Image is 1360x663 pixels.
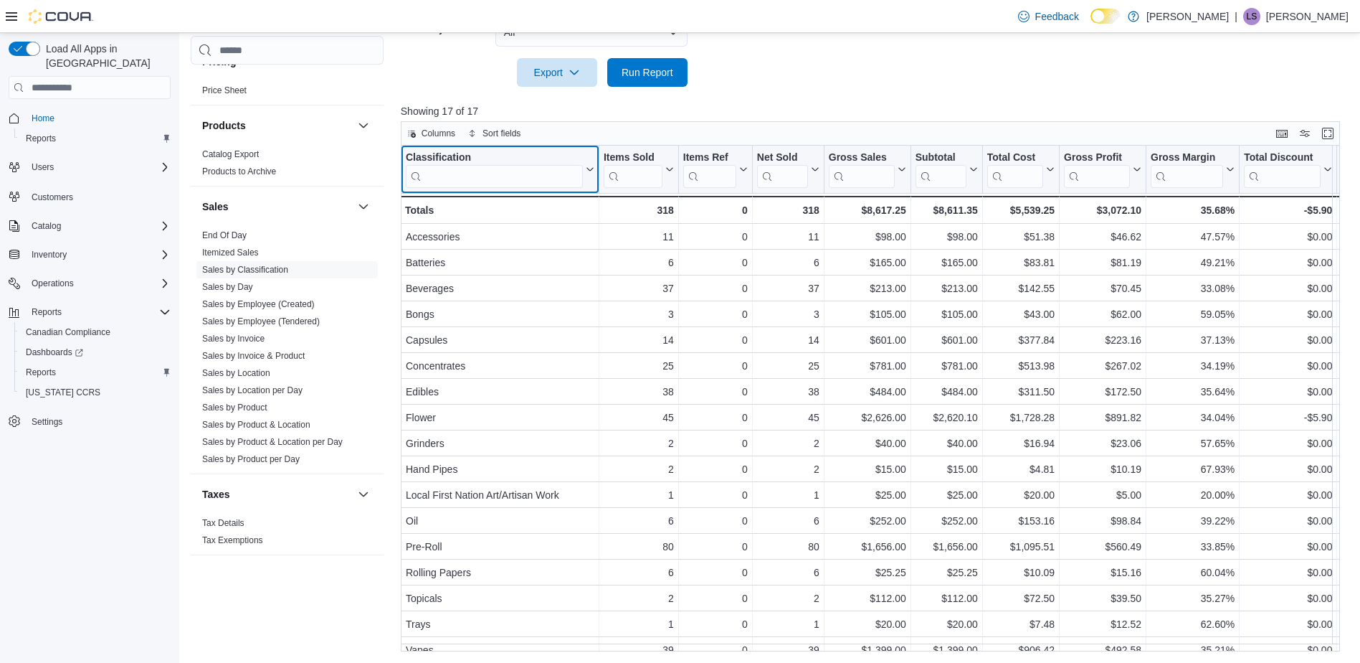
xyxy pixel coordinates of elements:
[1146,8,1229,25] p: [PERSON_NAME]
[829,151,895,188] div: Gross Sales
[26,109,171,127] span: Home
[1151,151,1223,165] div: Gross Margin
[406,228,594,245] div: Accessories
[202,316,320,326] a: Sales by Employee (Tendered)
[26,187,171,205] span: Customers
[683,538,748,555] div: 0
[987,151,1055,188] button: Total Cost
[829,228,906,245] div: $98.00
[202,351,305,361] a: Sales by Invoice & Product
[987,280,1055,297] div: $142.55
[26,413,171,431] span: Settings
[406,564,594,581] div: Rolling Papers
[916,151,978,188] button: Subtotal
[1064,254,1141,271] div: $81.19
[202,316,320,327] span: Sales by Employee (Tendered)
[422,128,455,139] span: Columns
[829,538,906,555] div: $1,656.00
[1064,306,1141,323] div: $62.00
[1244,383,1332,400] div: $0.00
[32,249,67,260] span: Inventory
[987,151,1043,165] div: Total Cost
[1247,8,1257,25] span: LS
[405,202,594,219] div: Totals
[3,273,176,293] button: Operations
[202,437,343,447] a: Sales by Product & Location per Day
[3,302,176,322] button: Reports
[683,512,748,530] div: 0
[1012,2,1085,31] a: Feedback
[32,220,61,232] span: Catalog
[829,435,906,452] div: $40.00
[757,151,808,188] div: Net Sold
[683,383,748,400] div: 0
[3,108,176,128] button: Home
[202,298,315,310] span: Sales by Employee (Created)
[26,387,100,398] span: [US_STATE] CCRS
[1244,435,1332,452] div: $0.00
[406,409,594,426] div: Flower
[202,487,352,502] button: Taxes
[1244,357,1332,375] div: $0.00
[916,461,978,478] div: $15.00
[1064,409,1141,426] div: $891.82
[683,306,748,323] div: 0
[202,402,267,413] span: Sales by Product
[202,517,244,529] span: Tax Details
[202,333,265,344] span: Sales by Invoice
[757,151,819,188] button: Net Sold
[191,514,384,555] div: Taxes
[1064,486,1141,504] div: $5.00
[916,538,978,555] div: $1,656.00
[604,461,674,478] div: 2
[14,362,176,382] button: Reports
[916,306,978,323] div: $105.00
[757,280,819,297] div: 37
[1151,435,1235,452] div: 57.65%
[916,512,978,530] div: $252.00
[916,331,978,349] div: $601.00
[683,461,748,478] div: 0
[26,304,67,321] button: Reports
[604,202,674,219] div: 318
[683,564,748,581] div: 0
[202,166,276,177] span: Products to Archive
[26,347,83,358] span: Dashboards
[683,228,748,245] div: 0
[202,282,253,292] a: Sales by Day
[26,159,171,176] span: Users
[26,246,72,263] button: Inventory
[3,245,176,265] button: Inventory
[202,385,303,395] a: Sales by Location per Day
[406,306,594,323] div: Bongs
[3,216,176,236] button: Catalog
[757,486,819,504] div: 1
[757,512,819,530] div: 6
[406,331,594,349] div: Capsules
[406,280,594,297] div: Beverages
[683,280,748,297] div: 0
[202,230,247,240] a: End Of Day
[829,151,895,165] div: Gross Sales
[607,58,688,87] button: Run Report
[29,9,93,24] img: Cova
[829,306,906,323] div: $105.00
[604,435,674,452] div: 2
[829,383,906,400] div: $484.00
[20,384,171,401] span: Washington CCRS
[1151,151,1223,188] div: Gross Margin
[20,364,62,381] a: Reports
[829,331,906,349] div: $601.00
[26,217,67,235] button: Catalog
[1244,254,1332,271] div: $0.00
[202,518,244,528] a: Tax Details
[202,299,315,309] a: Sales by Employee (Created)
[202,230,247,241] span: End Of Day
[202,118,246,133] h3: Products
[20,130,171,147] span: Reports
[829,202,906,219] div: $8,617.25
[683,409,748,426] div: 0
[482,128,520,139] span: Sort fields
[1151,254,1235,271] div: 49.21%
[757,409,819,426] div: 45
